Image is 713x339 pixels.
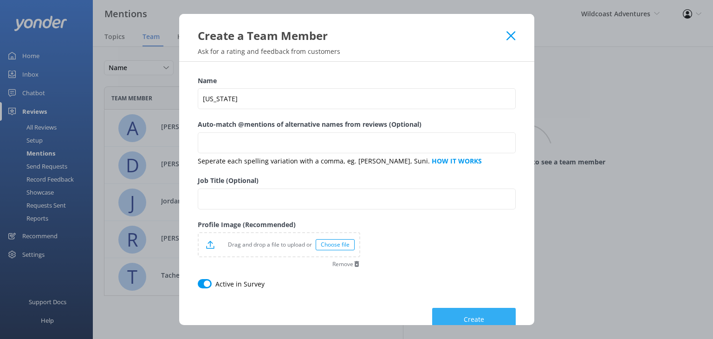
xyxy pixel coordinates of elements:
[464,315,484,324] span: Create
[316,239,355,250] div: Choose file
[198,156,516,166] p: Seperate each spelling variation with a comma, eg. [PERSON_NAME], Suni.
[432,156,482,165] a: HOW IT WORKS
[198,220,360,230] label: Profile Image (Recommended)
[432,308,516,331] button: Create
[198,176,516,186] label: Job Title (Optional)
[214,240,316,249] p: Drag and drop a file to upload or
[198,76,516,86] label: Name
[332,261,360,267] button: Remove
[179,47,534,56] p: Ask for a rating and feedback from customers
[198,119,516,130] label: Auto-match @mentions of alternative names from reviews (Optional)
[506,31,515,40] button: Close
[198,28,507,43] div: Create a Team Member
[215,279,265,289] label: Active in Survey
[332,261,353,267] span: Remove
